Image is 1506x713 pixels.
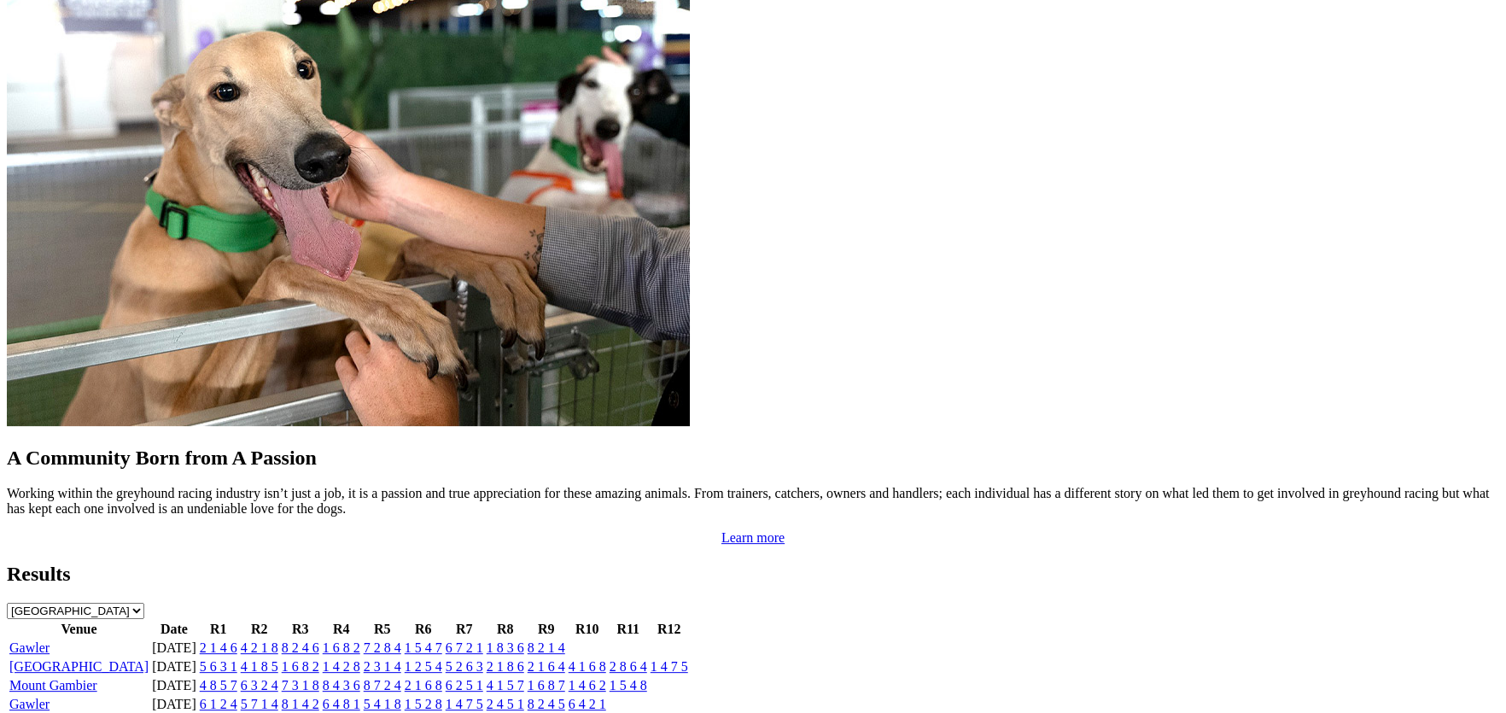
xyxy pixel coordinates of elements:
[486,621,525,638] th: R8
[364,697,401,711] a: 5 4 1 8
[487,640,524,655] a: 1 8 3 6
[323,640,360,655] a: 1 6 8 2
[281,621,320,638] th: R3
[569,697,606,711] a: 6 4 2 1
[200,697,237,711] a: 6 1 2 4
[151,658,197,675] td: [DATE]
[241,659,278,674] a: 4 1 8 5
[9,640,50,655] a: Gawler
[651,659,688,674] a: 1 4 7 5
[322,621,361,638] th: R4
[650,621,689,638] th: R12
[241,640,278,655] a: 4 2 1 8
[323,659,360,674] a: 1 4 2 8
[721,530,785,545] a: Learn more
[151,677,197,694] td: [DATE]
[487,678,524,693] a: 4 1 5 7
[528,697,565,711] a: 8 2 4 5
[364,640,401,655] a: 7 2 8 4
[405,640,442,655] a: 1 5 4 7
[240,621,279,638] th: R2
[323,697,360,711] a: 6 4 8 1
[7,563,1499,586] h2: Results
[527,621,566,638] th: R9
[282,697,319,711] a: 8 1 4 2
[405,697,442,711] a: 1 5 2 8
[446,659,483,674] a: 5 2 6 3
[241,697,278,711] a: 5 7 1 4
[528,678,565,693] a: 1 6 8 7
[405,678,442,693] a: 2 1 6 8
[282,659,319,674] a: 1 6 8 2
[199,621,238,638] th: R1
[446,640,483,655] a: 6 7 2 1
[7,447,1499,470] h2: A Community Born from A Passion
[282,640,319,655] a: 8 2 4 6
[404,621,443,638] th: R6
[609,621,648,638] th: R11
[569,678,606,693] a: 1 4 6 2
[9,621,149,638] th: Venue
[364,678,401,693] a: 8 7 2 4
[364,659,401,674] a: 2 3 1 4
[151,640,197,657] td: [DATE]
[9,697,50,711] a: Gawler
[528,659,565,674] a: 2 1 6 4
[446,678,483,693] a: 6 2 5 1
[405,659,442,674] a: 1 2 5 4
[200,659,237,674] a: 5 6 3 1
[610,678,647,693] a: 1 5 4 8
[568,621,607,638] th: R10
[9,659,149,674] a: [GEOGRAPHIC_DATA]
[363,621,402,638] th: R5
[241,678,278,693] a: 6 3 2 4
[446,697,483,711] a: 1 4 7 5
[200,678,237,693] a: 4 8 5 7
[487,697,524,711] a: 2 4 5 1
[151,696,197,713] td: [DATE]
[569,659,606,674] a: 4 1 6 8
[323,678,360,693] a: 8 4 3 6
[528,640,565,655] a: 8 2 1 4
[9,678,97,693] a: Mount Gambier
[151,621,197,638] th: Date
[610,659,647,674] a: 2 8 6 4
[7,486,1499,517] p: Working within the greyhound racing industry isn’t just a job, it is a passion and true appreciat...
[200,640,237,655] a: 2 1 4 6
[282,678,319,693] a: 7 3 1 8
[445,621,484,638] th: R7
[487,659,524,674] a: 2 1 8 6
